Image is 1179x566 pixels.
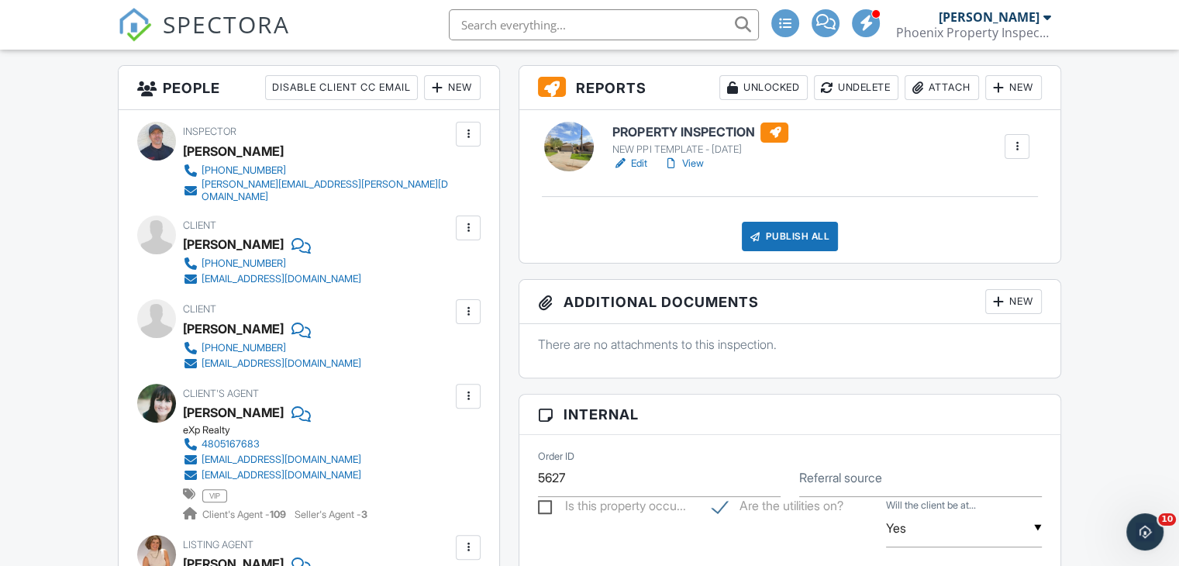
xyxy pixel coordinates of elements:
div: eXp Realty [183,424,374,437]
div: [PERSON_NAME] [939,9,1039,25]
div: [EMAIL_ADDRESS][DOMAIN_NAME] [202,454,361,466]
div: [PHONE_NUMBER] [202,342,286,354]
a: Edit [612,156,647,171]
strong: 3 [361,509,367,520]
div: [PERSON_NAME] [183,140,284,163]
label: Order ID [538,450,574,464]
strong: 109 [270,509,286,520]
img: The Best Home Inspection Software - Spectora [118,8,152,42]
span: Client's Agent - [202,509,288,520]
a: [EMAIL_ADDRESS][DOMAIN_NAME] [183,452,361,468]
div: Undelete [814,75,898,100]
div: New [985,289,1042,314]
div: Unlocked [719,75,808,100]
a: [PHONE_NUMBER] [183,163,452,178]
a: [EMAIL_ADDRESS][DOMAIN_NAME] [183,468,361,483]
h3: People [119,66,499,110]
div: New [985,75,1042,100]
h3: Internal [519,395,1060,435]
div: [EMAIL_ADDRESS][DOMAIN_NAME] [202,357,361,370]
label: Is this property occupied? [538,499,686,518]
div: Publish All [742,222,839,251]
span: Inspector [183,126,236,137]
span: Client [183,303,216,315]
a: View [663,156,703,171]
div: Disable Client CC Email [265,75,418,100]
div: [PHONE_NUMBER] [202,257,286,270]
div: [PERSON_NAME] [183,401,284,424]
span: Client's Agent [183,388,259,399]
div: [PERSON_NAME] [183,233,284,256]
h6: PROPERTY INSPECTION [612,123,788,143]
a: [PHONE_NUMBER] [183,340,361,356]
div: [PERSON_NAME] [183,317,284,340]
input: Search everything... [449,9,759,40]
div: [EMAIL_ADDRESS][DOMAIN_NAME] [202,273,361,285]
div: [PERSON_NAME][EMAIL_ADDRESS][PERSON_NAME][DOMAIN_NAME] [202,178,452,203]
div: [EMAIL_ADDRESS][DOMAIN_NAME] [202,469,361,481]
span: Client [183,219,216,231]
label: Are the utilities on? [712,499,843,518]
a: SPECTORA [118,21,290,53]
div: Phoenix Property Inspections A-Z [896,25,1051,40]
span: 10 [1158,513,1176,526]
span: Seller's Agent - [295,509,367,520]
a: [PHONE_NUMBER] [183,256,361,271]
div: [PHONE_NUMBER] [202,164,286,177]
a: [EMAIL_ADDRESS][DOMAIN_NAME] [183,271,361,287]
iframe: Intercom live chat [1126,513,1163,550]
span: Listing Agent [183,539,253,550]
span: SPECTORA [163,8,290,40]
a: [EMAIL_ADDRESS][DOMAIN_NAME] [183,356,361,371]
p: There are no attachments to this inspection. [538,336,1042,353]
div: Attach [905,75,979,100]
a: [PERSON_NAME][EMAIL_ADDRESS][PERSON_NAME][DOMAIN_NAME] [183,178,452,203]
h3: Additional Documents [519,280,1060,324]
label: Referral source [799,469,882,486]
label: Will the client be attending the inspection? [886,499,976,513]
span: vip [202,489,227,502]
div: NEW PPI TEMPLATE - [DATE] [612,143,788,156]
a: PROPERTY INSPECTION NEW PPI TEMPLATE - [DATE] [612,123,788,157]
div: 4805167683 [202,438,260,450]
h3: Reports [519,66,1060,110]
a: 4805167683 [183,437,361,452]
div: New [424,75,481,100]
